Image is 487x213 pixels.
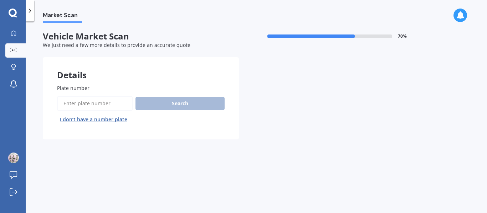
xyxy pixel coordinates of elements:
div: Details [43,57,239,79]
span: Vehicle Market Scan [43,31,239,42]
span: 70 % [398,34,407,39]
button: I don’t have a number plate [57,114,130,125]
span: Plate number [57,85,89,91]
span: We just need a few more details to provide an accurate quote [43,42,190,48]
span: Market Scan [43,12,82,21]
input: Enter plate number [57,96,133,111]
img: 31c1e7a8937099391932887556653b65 [8,153,19,163]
